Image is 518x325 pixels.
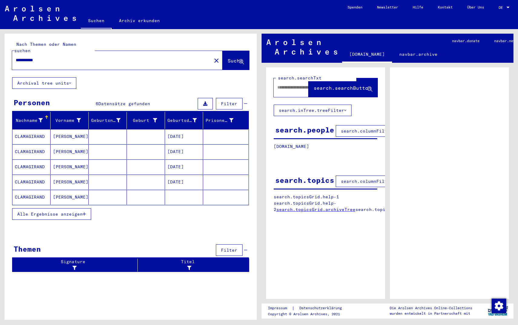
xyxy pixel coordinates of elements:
[98,101,150,106] span: Datensätze gefunden
[274,194,378,213] p: search.topicsGrid.help-1 search.topicsGrid.help-2 search.topicsGrid.manually.
[390,305,472,311] p: Die Arolsen Archives Online-Collections
[210,54,223,66] button: Clear
[14,42,76,53] mat-label: Nach Themen oder Namen suchen
[216,98,243,109] button: Filter
[15,117,43,124] div: Nachname
[223,51,249,70] button: Suche
[14,243,41,254] div: Themen
[51,112,89,129] mat-header-cell: Vorname
[112,13,167,28] a: Archiv erkunden
[51,190,89,205] mat-cell: [PERSON_NAME]
[268,311,349,317] p: Copyright © Arolsen Archives, 2021
[275,124,334,135] div: search.people
[342,47,392,63] a: [DOMAIN_NAME]
[51,144,89,159] mat-cell: [PERSON_NAME]
[12,190,51,205] mat-cell: CLAMAGIRAND
[221,101,237,106] span: Filter
[12,129,51,144] mat-cell: CLAMAGIRAND
[5,6,76,21] img: Arolsen_neg.svg
[12,77,76,89] button: Archival tree units
[276,207,355,212] a: search.topicsGrid.archiveTree
[51,175,89,189] mat-cell: [PERSON_NAME]
[206,117,233,124] div: Prisoner #
[12,159,51,174] mat-cell: CLAMAGIRAND
[499,5,505,10] span: DE
[203,112,248,129] mat-header-cell: Prisoner #
[129,117,157,124] div: Geburt‏
[140,259,243,271] div: Titel
[206,116,241,125] div: Prisoner #
[167,117,197,124] div: Geburtsdatum
[17,211,83,217] span: Alle Ergebnisse anzeigen
[127,112,165,129] mat-header-cell: Geburt‏
[491,298,506,313] div: Zustimmung ändern
[275,175,334,186] div: search.topics
[213,57,220,64] mat-icon: close
[445,34,487,48] a: navbar.donate
[314,85,371,91] span: search.searchButton
[216,244,243,256] button: Filter
[12,175,51,189] mat-cell: CLAMAGIRAND
[89,112,127,129] mat-header-cell: Geburtsname
[129,116,165,125] div: Geburt‏
[341,128,411,134] span: search.columnFilter.filter
[165,129,203,144] mat-cell: [DATE]
[336,125,417,137] button: search.columnFilter.filter
[274,143,377,150] p: [DOMAIN_NAME]
[268,305,349,311] div: |
[392,47,445,62] a: navbar.archive
[487,303,509,318] img: yv_logo.png
[390,311,472,316] p: wurden entwickelt in Partnerschaft mit
[15,259,139,271] div: Signature
[53,116,88,125] div: Vorname
[165,159,203,174] mat-cell: [DATE]
[221,247,237,253] span: Filter
[165,175,203,189] mat-cell: [DATE]
[341,179,411,184] span: search.columnFilter.filter
[15,116,50,125] div: Nachname
[51,159,89,174] mat-cell: [PERSON_NAME]
[165,144,203,159] mat-cell: [DATE]
[268,305,292,311] a: Impressum
[278,75,322,81] mat-label: search.searchTxt
[15,259,133,271] div: Signature
[492,299,506,313] img: Zustimmung ändern
[167,116,204,125] div: Geburtsdatum
[51,129,89,144] mat-cell: [PERSON_NAME].
[274,105,351,116] button: search.inTree.treeFilter
[81,13,112,29] a: Suchen
[308,78,378,97] button: search.searchButton
[91,116,128,125] div: Geburtsname
[12,144,51,159] mat-cell: CLAMAGIRAND
[14,97,50,108] div: Personen
[12,208,91,220] button: Alle Ergebnisse anzeigen
[140,259,237,271] div: Titel
[12,112,51,129] mat-header-cell: Nachname
[228,58,243,64] span: Suche
[295,305,349,311] a: Datenschutzerklärung
[91,117,120,124] div: Geburtsname
[53,117,81,124] div: Vorname
[96,101,98,106] span: 6
[336,176,417,187] button: search.columnFilter.filter
[165,112,203,129] mat-header-cell: Geburtsdatum
[266,39,338,55] img: Arolsen_neg.svg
